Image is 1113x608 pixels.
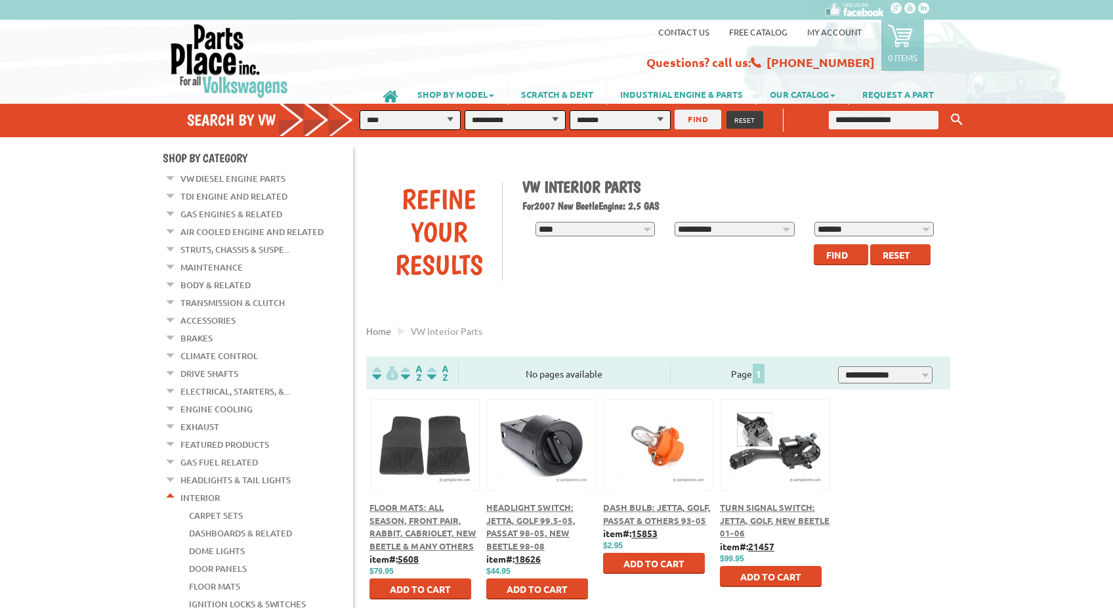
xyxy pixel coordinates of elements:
[720,554,744,563] span: $99.95
[720,566,822,587] button: Add to Cart
[180,418,219,435] a: Exhaust
[522,200,941,212] h2: 2007 New Beetle
[180,471,291,489] a: Headlights & Tail Lights
[486,567,511,576] span: $44.95
[376,183,502,281] div: Refine Your Results
[522,200,534,212] span: For
[598,200,660,212] span: Engine: 2.5 GAS
[507,583,568,595] span: Add to Cart
[734,115,755,125] span: RESET
[508,83,606,105] a: SCRATCH & DENT
[180,365,238,382] a: Drive Shafts
[631,527,658,539] u: 15853
[603,553,705,574] button: Add to Cart
[369,502,476,552] a: Floor Mats: All Season, Front Pair, Rabbit, Cabriolet, New Beetle & Many Others
[670,362,826,383] div: Page
[607,83,756,105] a: INDUSTRIAL ENGINE & PARTS
[369,578,471,599] button: Add to Cart
[180,170,285,187] a: VW Diesel Engine Parts
[180,241,290,258] a: Struts, Chassis & Suspe...
[947,109,967,131] button: Keyword Search
[180,330,213,347] a: Brakes
[486,578,588,599] button: Add to Cart
[189,560,247,577] a: Door Panels
[169,23,289,98] img: Parts Place Inc!
[807,26,862,37] a: My Account
[369,553,419,565] b: item#:
[180,436,269,453] a: Featured Products
[486,502,576,552] a: Headlight Switch: Jetta, Golf 99.5-05, Passat 98-05, New Beetle 98-08
[180,259,243,276] a: Maintenance
[180,312,236,329] a: Accessories
[180,489,220,506] a: Interior
[189,525,292,542] a: Dashboards & Related
[888,52,917,63] p: 0 items
[189,578,240,595] a: Floor Mats
[753,364,765,383] span: 1
[849,83,947,105] a: REQUEST A PART
[369,567,394,576] span: $79.95
[180,294,285,311] a: Transmission & Clutch
[603,502,711,526] a: Dash Bulb: Jetta, Golf, Passat & Others 93-05
[658,26,709,37] a: Contact us
[870,244,931,265] button: Reset
[814,244,868,265] button: Find
[748,540,774,552] u: 21457
[522,177,941,196] h1: VW Interior Parts
[881,20,924,71] a: 0 items
[720,540,774,552] b: item#:
[372,366,398,381] img: filterpricelow.svg
[425,366,451,381] img: Sort by Sales Rank
[163,151,353,165] h4: Shop By Category
[187,110,367,129] h4: Search by VW
[411,325,482,337] span: VW interior parts
[180,401,253,418] a: Engine Cooling
[757,83,849,105] a: OUR CATALOG
[180,454,258,471] a: Gas Fuel Related
[603,541,623,550] span: $2.95
[180,206,282,223] a: Gas Engines & Related
[398,366,425,381] img: Sort by Headline
[826,249,848,261] span: Find
[390,583,451,595] span: Add to Cart
[366,325,391,337] a: Home
[486,553,541,565] b: item#:
[189,507,243,524] a: Carpet Sets
[514,553,541,565] u: 18626
[675,110,721,129] button: FIND
[720,502,829,538] a: Turn Signal Switch: Jetta, Golf, New Beetle 01-06
[623,557,684,569] span: Add to Cart
[180,188,287,205] a: TDI Engine and Related
[459,367,670,381] div: No pages available
[180,347,258,364] a: Climate Control
[189,542,245,559] a: Dome Lights
[180,276,251,293] a: Body & Related
[603,527,658,539] b: item#:
[180,383,290,400] a: Electrical, Starters, &...
[726,111,763,129] button: RESET
[180,223,324,240] a: Air Cooled Engine and Related
[740,571,801,582] span: Add to Cart
[398,553,419,565] u: 5608
[404,83,507,105] a: SHOP BY MODEL
[729,26,787,37] a: Free Catalog
[883,249,910,261] span: Reset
